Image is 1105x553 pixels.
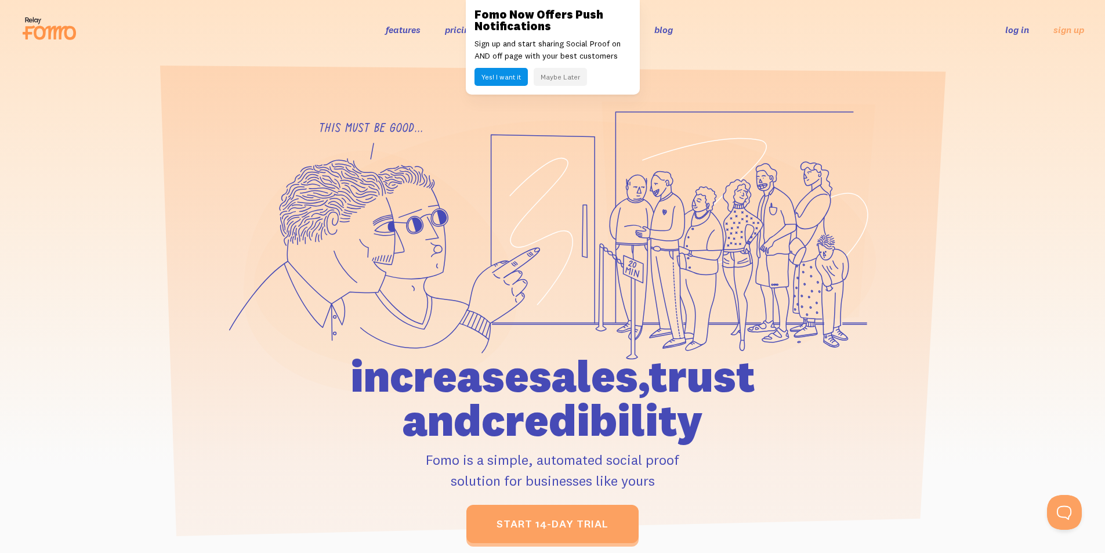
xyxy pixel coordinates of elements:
a: sign up [1053,24,1084,36]
a: start 14-day trial [466,505,639,543]
iframe: Help Scout Beacon - Open [1047,495,1082,530]
a: blog [654,24,673,35]
button: Yes! I want it [474,68,528,86]
p: Fomo is a simple, automated social proof solution for businesses like yours [284,449,821,491]
a: log in [1005,24,1029,35]
h3: Fomo Now Offers Push Notifications [474,9,631,32]
a: pricing [445,24,474,35]
p: Sign up and start sharing Social Proof on AND off page with your best customers [474,38,631,62]
button: Maybe Later [534,68,587,86]
h1: increase sales, trust and credibility [284,354,821,442]
a: features [386,24,421,35]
